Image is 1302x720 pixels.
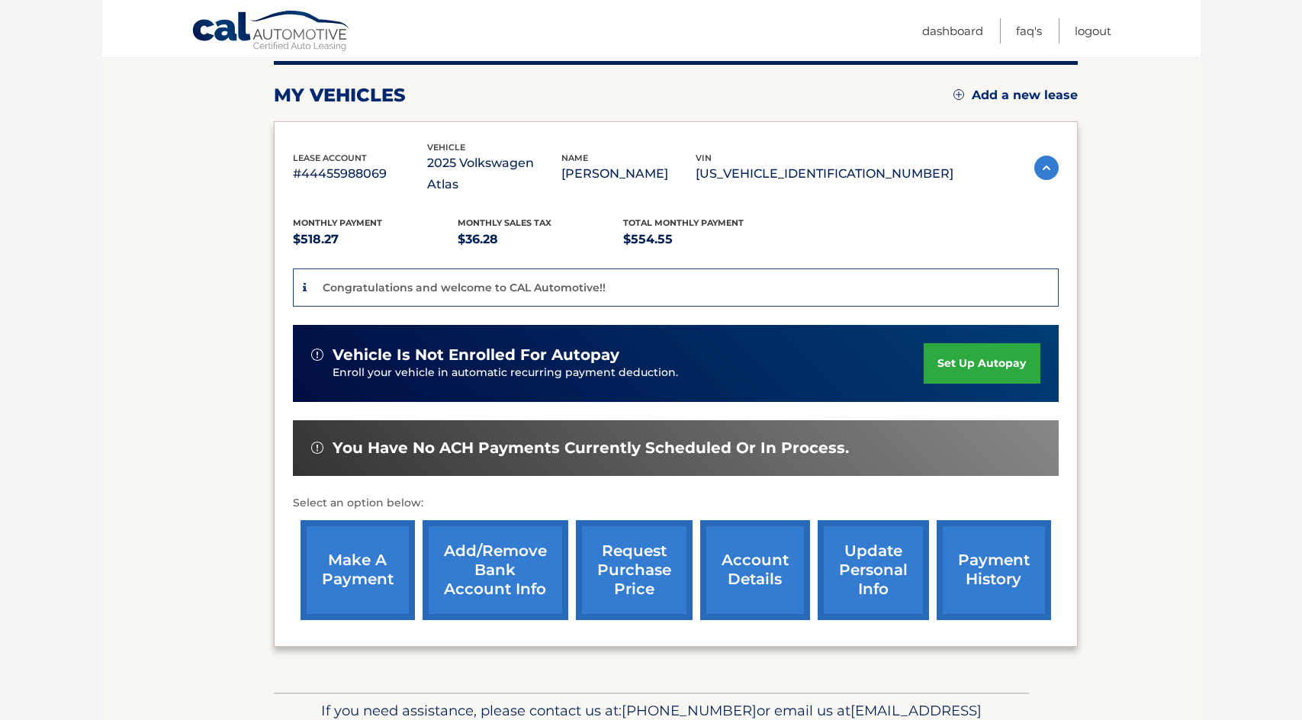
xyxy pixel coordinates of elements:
[274,84,406,107] h2: my vehicles
[924,343,1040,384] a: set up autopay
[333,365,924,381] p: Enroll your vehicle in automatic recurring payment deduction.
[427,142,465,153] span: vehicle
[953,89,964,100] img: add.svg
[293,163,427,185] p: #44455988069
[423,520,568,620] a: Add/Remove bank account info
[1016,18,1042,43] a: FAQ's
[333,439,849,458] span: You have no ACH payments currently scheduled or in process.
[561,153,588,163] span: name
[696,163,953,185] p: [US_VEHICLE_IDENTIFICATION_NUMBER]
[311,442,323,454] img: alert-white.svg
[323,281,606,294] p: Congratulations and welcome to CAL Automotive!!
[293,229,458,250] p: $518.27
[293,494,1059,513] p: Select an option below:
[818,520,929,620] a: update personal info
[622,702,757,719] span: [PHONE_NUMBER]
[696,153,712,163] span: vin
[623,217,744,228] span: Total Monthly Payment
[561,163,696,185] p: [PERSON_NAME]
[700,520,810,620] a: account details
[922,18,983,43] a: Dashboard
[1034,156,1059,180] img: accordion-active.svg
[937,520,1051,620] a: payment history
[191,10,352,54] a: Cal Automotive
[458,217,551,228] span: Monthly sales Tax
[1075,18,1111,43] a: Logout
[311,349,323,361] img: alert-white.svg
[953,88,1078,103] a: Add a new lease
[427,153,561,195] p: 2025 Volkswagen Atlas
[458,229,623,250] p: $36.28
[301,520,415,620] a: make a payment
[333,346,619,365] span: vehicle is not enrolled for autopay
[623,229,789,250] p: $554.55
[293,153,367,163] span: lease account
[293,217,382,228] span: Monthly Payment
[576,520,693,620] a: request purchase price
